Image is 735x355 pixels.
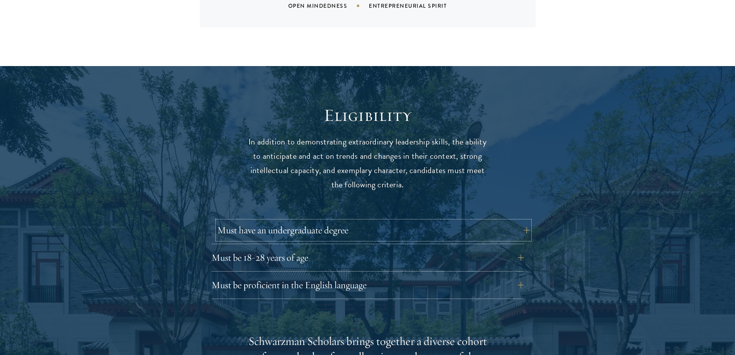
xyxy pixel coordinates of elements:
p: In addition to demonstrating extraordinary leadership skills, the ability to anticipate and act o... [248,135,487,192]
div: Entrepreneurial Spirit [369,2,466,10]
button: Must have an undergraduate degree [217,221,530,239]
button: Must be proficient in the English language [211,276,524,294]
button: Must be 18-28 years of age [211,248,524,267]
h2: Eligibility [248,105,487,126]
div: Open Mindedness [288,2,369,10]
